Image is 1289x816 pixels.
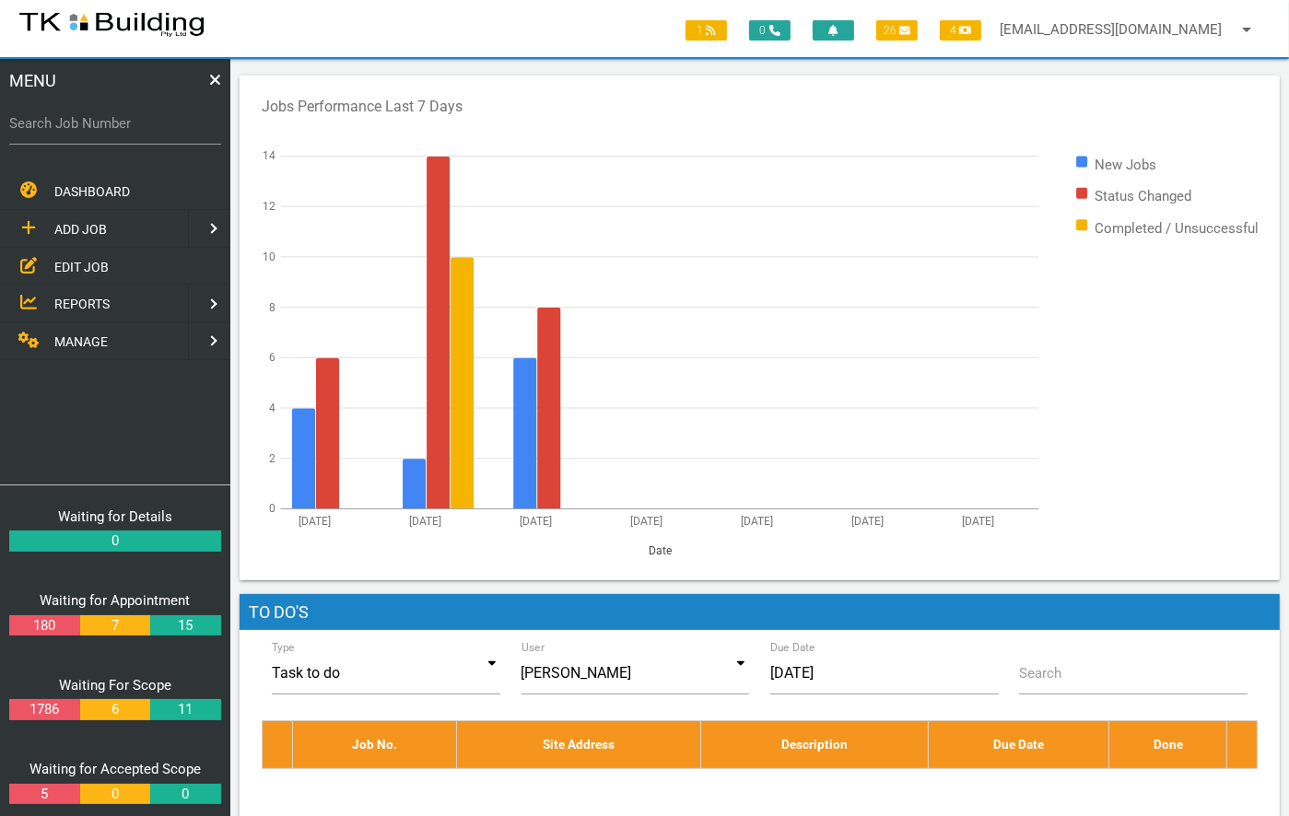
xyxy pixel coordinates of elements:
a: 15 [150,615,220,636]
span: MANAGE [54,334,108,349]
label: Search Job Number [9,113,221,134]
text: [DATE] [630,514,662,527]
text: [DATE] [963,514,995,527]
text: 2 [269,451,275,464]
a: 11 [150,699,220,720]
text: 4 [269,402,275,414]
a: Waiting for Details [58,508,172,525]
text: 0 [269,502,275,515]
th: Description [701,721,929,768]
text: [DATE] [741,514,773,527]
a: 0 [150,784,220,805]
th: Due Date [928,721,1108,768]
text: 6 [269,351,275,364]
text: 14 [263,149,275,162]
a: 6 [80,699,150,720]
text: Date [649,544,672,557]
text: 10 [263,250,275,262]
text: [DATE] [299,514,331,527]
span: MENU [9,68,56,93]
text: New Jobs [1095,156,1156,172]
img: s3file [18,9,205,39]
a: Waiting for Appointment [41,592,191,609]
th: Job No. [292,721,457,768]
span: 26 [876,20,918,41]
span: REPORTS [54,297,110,311]
label: Search [1019,663,1061,684]
a: 1786 [9,699,79,720]
a: 0 [80,784,150,805]
span: 0 [749,20,791,41]
label: User [521,639,545,656]
th: Site Address [457,721,701,768]
text: Status Changed [1095,188,1191,204]
text: [DATE] [851,514,884,527]
text: Completed / Unsuccessful [1095,219,1259,236]
text: 8 [269,300,275,313]
span: 1 [686,20,727,41]
span: ADD JOB [54,222,107,237]
text: [DATE] [409,514,441,527]
label: Due Date [770,639,815,656]
span: DASHBOARD [54,184,130,199]
th: Done [1109,721,1227,768]
text: [DATE] [520,514,552,527]
label: Type [272,639,295,656]
a: 5 [9,784,79,805]
a: 7 [80,615,150,636]
a: Waiting for Accepted Scope [29,761,201,777]
a: 0 [9,530,221,552]
a: 180 [9,615,79,636]
text: 12 [263,200,275,213]
span: EDIT JOB [54,259,109,274]
text: Jobs Performance Last 7 Days [262,98,463,115]
a: Waiting For Scope [59,677,171,694]
span: 4 [940,20,981,41]
h1: To Do's [240,594,1280,631]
